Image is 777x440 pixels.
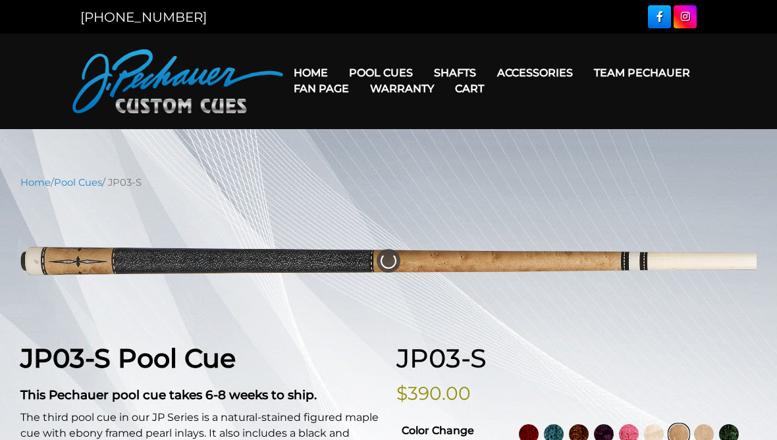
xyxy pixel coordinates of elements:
[423,56,487,90] a: Shafts
[396,382,471,404] bdi: $390.00
[338,56,423,90] a: Pool Cues
[487,56,583,90] a: Accessories
[360,72,444,105] a: Warranty
[283,56,338,90] a: Home
[20,343,236,374] strong: JP03-S Pool Cue
[80,9,207,25] a: [PHONE_NUMBER]
[54,177,102,188] a: Pool Cues
[72,49,283,113] img: Pechauer Custom Cues
[20,387,317,402] strong: This Pechauer pool cue takes 6-8 weeks to ship.
[396,343,757,375] h1: JP03-S
[444,72,495,105] a: Cart
[583,56,701,90] a: Team Pechauer
[20,175,757,190] nav: Breadcrumb
[283,72,360,105] a: Fan Page
[20,177,51,188] a: Home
